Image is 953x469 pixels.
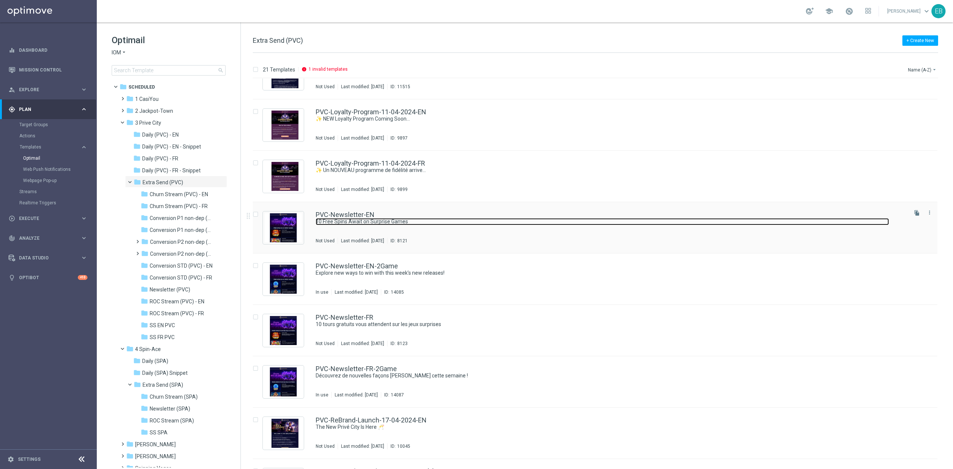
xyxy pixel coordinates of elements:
[397,84,410,90] div: 11515
[9,86,80,93] div: Explore
[19,133,77,139] a: Actions
[387,341,408,347] div: ID:
[265,419,302,448] img: 10045.jpeg
[19,268,78,287] a: Optibot
[338,443,387,449] div: Last modified: [DATE]
[391,289,404,295] div: 14085
[397,238,408,244] div: 8121
[9,215,80,222] div: Execute
[9,86,15,93] i: person_search
[316,186,335,192] div: Not Used
[150,393,198,400] span: Churn Stream (SPA)
[245,408,952,459] div: Press SPACE to select this row.
[142,358,168,364] span: Daily (SPA)
[133,143,141,150] i: folder
[150,429,168,436] span: SS SPA
[133,369,141,376] i: folder
[19,144,88,150] div: Templates keyboard_arrow_right
[316,218,889,225] a: 10 Free Spins Await on Surprise Games
[825,7,833,15] span: school
[133,154,141,162] i: folder
[316,160,425,167] a: PVC-Loyalty-Program-11-04-2024-FR
[9,106,15,113] i: gps_fixed
[142,167,201,174] span: Daily (PVC) - FR - Snippet
[121,49,127,56] i: arrow_drop_down
[265,111,302,140] img: 9897.jpeg
[141,262,148,269] i: folder
[19,119,96,130] div: Target Groups
[265,162,302,191] img: 9899.jpeg
[19,189,77,195] a: Streams
[886,6,931,17] a: [PERSON_NAME]keyboard_arrow_down
[922,7,931,15] span: keyboard_arrow_down
[8,275,88,281] button: lightbulb Optibot +10
[141,321,148,329] i: folder
[316,289,328,295] div: In use
[20,145,80,149] div: Templates
[931,67,937,73] i: arrow_drop_down
[128,84,155,90] span: Scheduled
[316,115,889,122] a: ✨ NEW Loyalty Program Coming Soon…
[316,424,889,431] a: The New Privé City Is Here 🥂
[8,106,88,112] div: gps_fixed Plan keyboard_arrow_right
[143,179,183,186] span: Extra Send (PVC)
[338,135,387,141] div: Last modified: [DATE]
[112,49,121,56] span: IOM
[19,236,80,240] span: Analyze
[245,356,952,408] div: Press SPACE to select this row.
[150,405,190,412] span: Newsletter (SPA)
[19,130,96,141] div: Actions
[316,238,335,244] div: Not Used
[338,238,387,244] div: Last modified: [DATE]
[150,274,212,281] span: Conversion STD (PVC) - FR
[381,289,404,295] div: ID:
[9,235,80,242] div: Analyze
[265,213,302,242] img: 8121.jpeg
[316,372,906,379] div: Découvrez de nouvelles façons de gagner cette semaine !
[150,215,214,221] span: Conversion P1 non-dep (PVC) - EN
[902,35,938,46] button: + Create New
[9,274,15,281] i: lightbulb
[397,186,408,192] div: 9899
[387,186,408,192] div: ID:
[316,417,427,424] a: PVC-ReBrand-Launch-17-04-2024-EN
[316,424,906,431] div: The New Privé City Is Here 🥂
[141,238,149,245] i: folder
[141,214,148,221] i: folder
[142,131,179,138] span: Daily (PVC) - EN
[23,164,96,175] div: Web Push Notifications
[8,216,88,221] div: play_circle_outline Execute keyboard_arrow_right
[78,275,87,280] div: +10
[8,255,88,261] button: Data Studio keyboard_arrow_right
[133,357,141,364] i: folder
[387,84,410,90] div: ID:
[391,392,404,398] div: 14087
[338,84,387,90] div: Last modified: [DATE]
[381,392,404,398] div: ID:
[20,145,73,149] span: Templates
[316,167,889,174] a: ✨ Un NOUVEAU programme de fidélité arrive…
[8,67,88,73] button: Mission Control
[912,208,922,218] button: file_copy
[9,106,80,113] div: Plan
[133,166,141,174] i: folder
[19,197,96,208] div: Realtime Triggers
[141,405,148,412] i: folder
[150,322,175,329] span: SS EN PVC
[19,122,77,128] a: Target Groups
[914,210,920,216] i: file_copy
[19,256,80,260] span: Data Studio
[316,211,374,218] a: PVC-Newsletter-EN
[150,191,208,198] span: Churn Stream (PVC) - EN
[80,234,87,242] i: keyboard_arrow_right
[19,107,80,112] span: Plan
[135,346,161,352] span: 4 Spin-Ace
[387,443,410,449] div: ID:
[141,309,148,317] i: folder
[80,215,87,222] i: keyboard_arrow_right
[8,87,88,93] div: person_search Explore keyboard_arrow_right
[80,86,87,93] i: keyboard_arrow_right
[134,178,141,186] i: folder
[397,135,408,141] div: 9897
